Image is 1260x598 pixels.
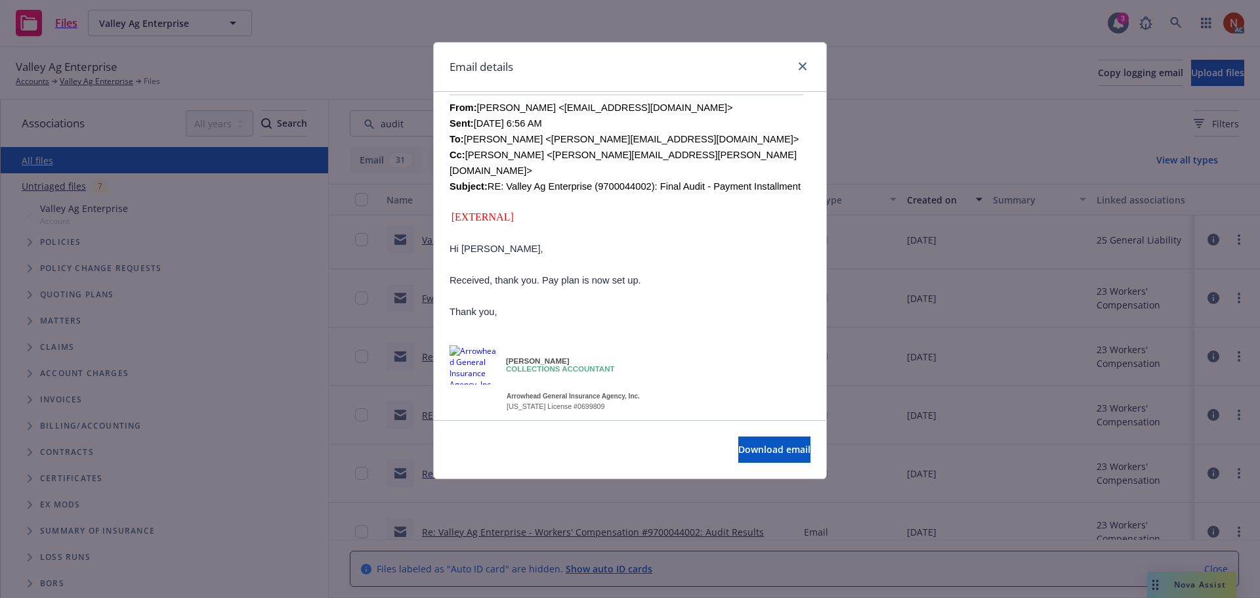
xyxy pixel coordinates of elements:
[450,345,496,385] img: Arrowhead General Insurance Agency, Inc.
[507,391,640,401] td: Arrowhead General Insurance Agency, Inc.
[450,102,477,113] b: From:
[738,437,810,463] button: Download email
[450,134,464,144] b: To:
[450,209,810,225] div: [EXTERNAL]
[450,275,641,286] span: Received, thank you. Pay plan is now set up.
[450,244,543,254] span: Hi [PERSON_NAME],
[506,357,614,365] td: [PERSON_NAME]
[507,401,640,412] td: [US_STATE] License #0699809
[795,58,810,74] a: close
[450,150,465,160] b: Cc:
[450,118,474,129] b: Sent:
[506,365,614,373] td: COLLECTIONS ACCOUNTANT
[450,181,488,192] b: Subject:
[450,102,801,192] font: [PERSON_NAME] <[EMAIL_ADDRESS][DOMAIN_NAME]> [DATE] 6:56 AM [PERSON_NAME] <[PERSON_NAME][EMAIL_AD...
[450,58,513,75] h1: Email details
[738,443,810,456] span: Download email
[450,307,497,317] span: Thank you,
